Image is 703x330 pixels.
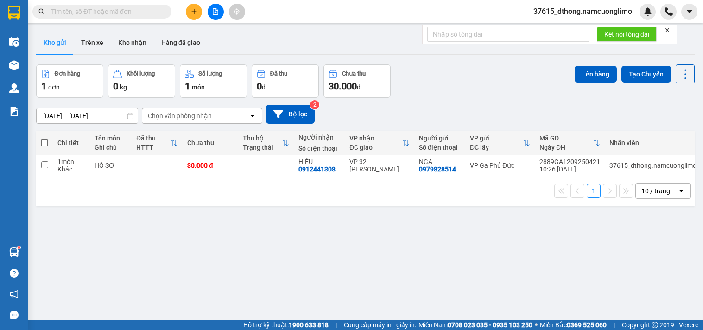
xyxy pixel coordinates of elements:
div: Chưa thu [187,139,234,146]
button: Trên xe [74,32,111,54]
svg: open [249,112,256,120]
div: VP 32 [PERSON_NAME] [349,158,410,173]
span: | [336,320,337,330]
div: Trạng thái [243,144,282,151]
sup: 1 [18,246,20,249]
input: Nhập số tổng đài [427,27,589,42]
button: Lên hàng [575,66,617,82]
img: warehouse-icon [9,83,19,93]
input: Select a date range. [37,108,138,123]
span: 30.000 [329,81,357,92]
button: file-add [208,4,224,20]
button: Đơn hàng1đơn [36,64,103,98]
button: Số lượng1món [180,64,247,98]
div: HTTT [136,144,171,151]
div: 2889GA1209250421 [539,158,600,165]
img: warehouse-icon [9,37,19,47]
button: Kho nhận [111,32,154,54]
div: Số điện thoại [298,145,340,152]
div: Ghi chú [95,144,127,151]
th: Toggle SortBy [238,131,294,155]
div: Chi tiết [57,139,85,146]
div: 10 / trang [641,186,670,196]
span: đơn [48,83,60,91]
button: Hàng đã giao [154,32,208,54]
div: Số điện thoại [419,144,461,151]
span: file-add [212,8,219,15]
img: warehouse-icon [9,60,19,70]
span: đ [262,83,266,91]
button: 1 [587,184,601,198]
div: VP Ga Phủ Đức [470,162,530,169]
div: Khác [57,165,85,173]
div: VP gửi [470,134,523,142]
div: VP nhận [349,134,402,142]
span: question-circle [10,269,19,278]
span: notification [10,290,19,298]
span: 37615_dthong.namcuonglimo [526,6,640,17]
th: Toggle SortBy [535,131,605,155]
th: Toggle SortBy [132,131,183,155]
span: plus [191,8,197,15]
span: close [664,27,671,33]
span: search [38,8,45,15]
svg: open [678,187,685,195]
div: Đơn hàng [55,70,80,77]
div: 0979828514 [419,165,456,173]
th: Toggle SortBy [465,131,535,155]
th: Toggle SortBy [345,131,414,155]
button: Tạo Chuyến [621,66,671,82]
input: Tìm tên, số ĐT hoặc mã đơn [51,6,160,17]
div: Thu hộ [243,134,282,142]
div: Khối lượng [127,70,155,77]
img: warehouse-icon [9,247,19,257]
button: plus [186,4,202,20]
span: món [192,83,205,91]
div: Nhân viên [609,139,697,146]
strong: 0369 525 060 [567,321,607,329]
button: aim [229,4,245,20]
span: Hỗ trợ kỹ thuật: [243,320,329,330]
span: caret-down [685,7,694,16]
span: Kết nối tổng đài [604,29,649,39]
img: logo-vxr [8,6,20,20]
span: Miền Bắc [540,320,607,330]
div: Đã thu [136,134,171,142]
button: Đã thu0đ [252,64,319,98]
div: Ngày ĐH [539,144,593,151]
span: Miền Nam [418,320,532,330]
span: | [614,320,615,330]
div: Chưa thu [342,70,366,77]
span: 1 [185,81,190,92]
button: Kết nối tổng đài [597,27,657,42]
div: Tên món [95,134,127,142]
img: solution-icon [9,107,19,116]
div: HỒ SƠ [95,162,127,169]
button: Kho gửi [36,32,74,54]
div: 1 món [57,158,85,165]
span: message [10,311,19,319]
span: kg [120,83,127,91]
div: HIẾU [298,158,340,165]
div: Số lượng [198,70,222,77]
div: Người gửi [419,134,461,142]
div: Người nhận [298,133,340,141]
button: Khối lượng0kg [108,64,175,98]
sup: 2 [310,100,319,109]
span: ⚪️ [535,323,538,327]
span: 1 [41,81,46,92]
button: Bộ lọc [266,105,315,124]
div: 0912441308 [298,165,336,173]
span: đ [357,83,361,91]
span: copyright [652,322,658,328]
strong: 1900 633 818 [289,321,329,329]
div: Mã GD [539,134,593,142]
div: 30.000 đ [187,162,234,169]
div: 10:26 [DATE] [539,165,600,173]
img: phone-icon [665,7,673,16]
img: icon-new-feature [644,7,652,16]
div: Đã thu [270,70,287,77]
strong: 0708 023 035 - 0935 103 250 [448,321,532,329]
span: 0 [257,81,262,92]
button: Chưa thu30.000đ [323,64,391,98]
